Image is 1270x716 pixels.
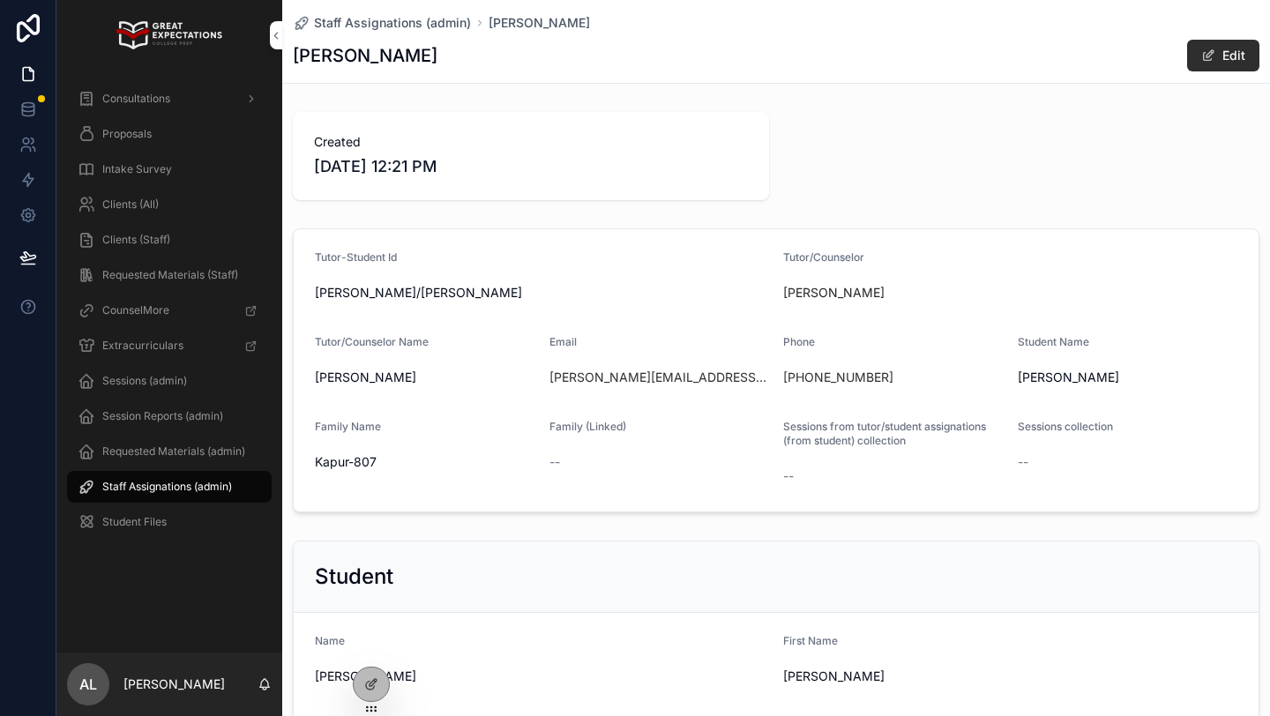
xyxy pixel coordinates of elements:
a: Staff Assignations (admin) [67,471,272,503]
a: CounselMore [67,295,272,326]
a: Clients (All) [67,189,272,220]
span: [DATE] 12:21 PM [314,154,748,179]
a: Requested Materials (Staff) [67,259,272,291]
span: Sessions (admin) [102,374,187,388]
span: Sessions from tutor/student assignations (from student) collection [783,420,986,447]
a: Sessions (admin) [67,365,272,397]
a: [PERSON_NAME] [783,284,885,302]
span: Clients (Staff) [102,233,170,247]
span: Name [315,634,345,647]
span: [PERSON_NAME] [783,668,1237,685]
span: [PERSON_NAME] [1018,369,1238,386]
span: Extracurriculars [102,339,183,353]
a: Student Files [67,506,272,538]
h2: Student [315,563,393,591]
span: AL [79,674,97,695]
span: Email [549,335,577,348]
span: Staff Assignations (admin) [314,14,471,32]
a: Staff Assignations (admin) [293,14,471,32]
span: Family Name [315,420,381,433]
span: Requested Materials (Staff) [102,268,238,282]
span: Consultations [102,92,170,106]
span: [PERSON_NAME]/[PERSON_NAME] [315,284,769,302]
span: Clients (All) [102,198,159,212]
a: Clients (Staff) [67,224,272,256]
span: CounselMore [102,303,169,317]
h1: [PERSON_NAME] [293,43,437,68]
span: Student Name [1018,335,1089,348]
span: Student Files [102,515,167,529]
a: Extracurriculars [67,330,272,362]
a: [PERSON_NAME] [489,14,590,32]
a: Session Reports (admin) [67,400,272,432]
span: Staff Assignations (admin) [102,480,232,494]
p: [PERSON_NAME] [123,675,225,693]
span: Family (Linked) [549,420,626,433]
span: Intake Survey [102,162,172,176]
span: Kapur-807 [315,453,535,471]
span: Created [314,133,748,151]
button: Edit [1187,40,1259,71]
span: Requested Materials (admin) [102,444,245,459]
a: Proposals [67,118,272,150]
img: App logo [116,21,221,49]
span: Session Reports (admin) [102,409,223,423]
span: -- [549,453,560,471]
span: Proposals [102,127,152,141]
span: -- [1018,453,1028,471]
span: Tutor/Counselor [783,250,864,264]
a: Requested Materials (admin) [67,436,272,467]
div: scrollable content [56,71,282,561]
span: Phone [783,335,815,348]
a: Intake Survey [67,153,272,185]
span: Tutor-Student Id [315,250,397,264]
span: [PERSON_NAME] [315,369,535,386]
a: [PHONE_NUMBER] [783,369,893,386]
span: Sessions collection [1018,420,1113,433]
span: -- [783,467,794,485]
span: First Name [783,634,838,647]
a: Consultations [67,83,272,115]
span: [PERSON_NAME] [315,668,769,685]
a: [PERSON_NAME][EMAIL_ADDRESS][DOMAIN_NAME] [549,369,770,386]
span: Tutor/Counselor Name [315,335,429,348]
